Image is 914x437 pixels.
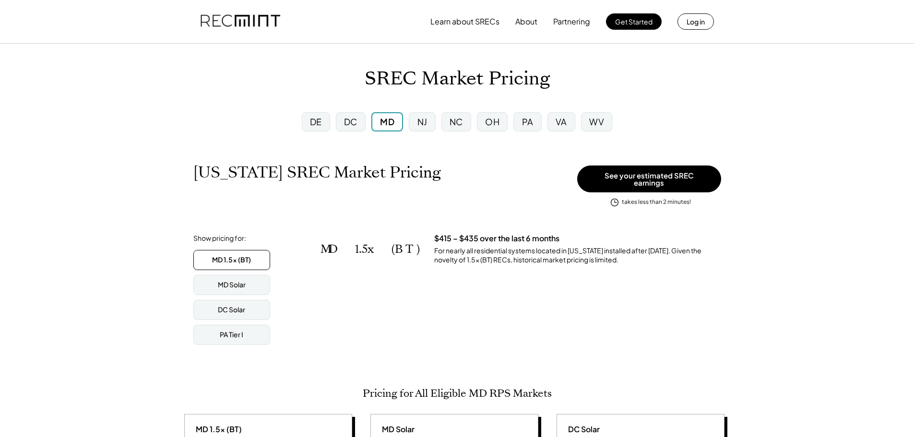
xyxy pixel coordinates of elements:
[320,242,420,256] h2: MD 1.5x (BT)
[218,305,245,315] div: DC Solar
[564,424,600,435] div: DC Solar
[450,116,463,128] div: NC
[522,116,534,128] div: PA
[622,198,691,206] div: takes less than 2 minutes!
[577,165,721,192] button: See your estimated SREC earnings
[556,116,567,128] div: VA
[380,116,394,128] div: MD
[515,12,537,31] button: About
[193,163,441,182] h1: [US_STATE] SREC Market Pricing
[310,116,322,128] div: DE
[434,246,721,265] div: For nearly all residential systems located in [US_STATE] installed after [DATE]. Given the novelt...
[677,13,714,30] button: Log in
[430,12,499,31] button: Learn about SRECs
[365,68,550,90] h1: SREC Market Pricing
[553,12,590,31] button: Partnering
[220,330,243,340] div: PA Tier I
[417,116,427,128] div: NJ
[485,116,499,128] div: OH
[192,424,242,435] div: MD 1.5x (BT)
[212,255,251,265] div: MD 1.5x (BT)
[434,234,559,244] h3: $415 – $435 over the last 6 months
[344,116,357,128] div: DC
[589,116,604,128] div: WV
[201,5,280,38] img: recmint-logotype%403x.png
[218,280,246,290] div: MD Solar
[606,13,662,30] button: Get Started
[193,234,246,243] div: Show pricing for:
[378,424,415,435] div: MD Solar
[363,387,552,400] h2: Pricing for All Eligible MD RPS Markets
